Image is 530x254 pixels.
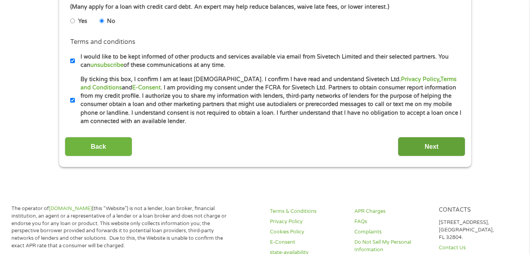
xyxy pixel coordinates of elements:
a: Terms & Conditions [270,208,345,215]
label: Terms and conditions [70,38,135,46]
input: Next [398,137,465,156]
div: (Many apply for a loan with credit card debt. An expert may help reduce balances, waive late fees... [70,3,459,11]
h4: Contacts [439,207,514,214]
a: FAQs [354,218,429,226]
a: [DOMAIN_NAME] [49,205,92,212]
a: Privacy Policy [270,218,345,226]
a: E-Consent [132,84,161,91]
a: unsubscribe [90,62,124,68]
label: I would like to be kept informed of other products and services available via email from Sivetech... [75,53,462,70]
p: [STREET_ADDRESS], [GEOGRAPHIC_DATA], FL 32804. [439,219,514,241]
label: By ticking this box, I confirm I am at least [DEMOGRAPHIC_DATA]. I confirm I have read and unders... [75,75,462,126]
a: Privacy Policy [401,76,439,83]
a: Do Not Sell My Personal Information [354,239,429,254]
p: The operator of (this “Website”) is not a lender, loan broker, financial institution, an agent or... [11,205,230,250]
a: Contact Us [439,244,514,252]
a: Terms and Conditions [81,76,457,91]
input: Back [65,137,132,156]
a: Cookies Policy [270,228,345,236]
label: No [107,17,115,26]
a: E-Consent [270,239,345,246]
a: Complaints [354,228,429,236]
label: Yes [78,17,87,26]
a: APR Charges [354,208,429,215]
